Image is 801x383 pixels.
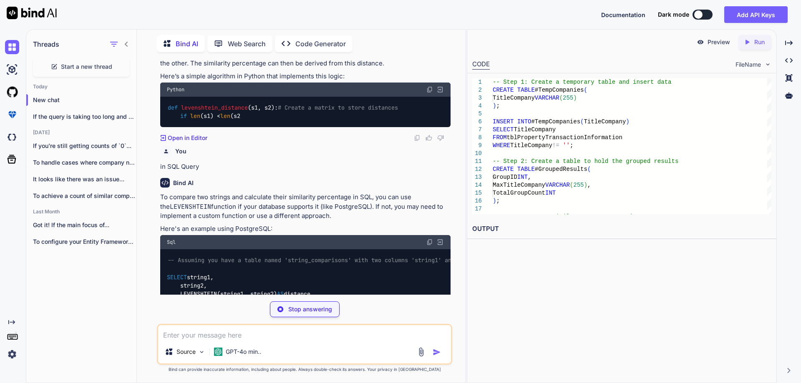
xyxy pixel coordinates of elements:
[531,118,580,125] span: #TempCompanies
[33,39,59,49] h1: Threads
[472,110,482,118] div: 5
[493,134,507,141] span: FROM
[26,208,136,215] h2: Last Month
[552,142,559,149] span: !=
[167,239,176,245] span: Sql
[33,113,136,121] p: If the query is taking too long and pote...
[278,104,398,111] span: # Create a matrix to store distances
[251,104,271,111] span: s1, s2
[7,7,57,19] img: Bind AI
[472,86,482,94] div: 2
[472,205,482,213] div: 17
[517,174,527,180] span: INT
[493,126,514,133] span: SELECT
[472,181,482,189] div: 14
[472,150,482,158] div: 10
[584,87,587,93] span: (
[626,118,629,125] span: )
[493,95,535,101] span: TitleCompany
[736,60,761,69] span: FileName
[472,102,482,110] div: 4
[5,347,19,361] img: settings
[496,198,499,204] span: ;
[26,83,136,90] h2: Today
[220,112,230,120] span: len
[160,224,451,234] p: Here's an example using PostgreSQL:
[173,179,194,187] h6: Bind AI
[467,219,776,239] h2: OUTPUT
[545,182,570,188] span: VARCHAR
[472,118,482,126] div: 6
[517,118,531,125] span: INTO
[493,198,496,204] span: )
[167,103,398,120] code: ( ): (s1) < (s2
[587,182,591,188] span: ,
[493,166,514,173] span: CREATE
[168,256,488,264] span: -- Assuming you have a table named 'string_comparisons' with two columns 'string1' and 'string2'
[33,175,136,183] p: It looks like there was an issue...
[170,203,211,211] code: LEVENSHTEIN
[33,221,136,229] p: Got it! If the main focus of...
[5,63,19,77] img: ai-studio
[472,197,482,205] div: 16
[61,63,112,71] span: Start a new thread
[167,273,187,281] span: SELECT
[569,182,573,188] span: (
[180,112,187,120] span: if
[472,94,482,102] div: 3
[472,165,482,173] div: 12
[534,87,584,93] span: #TempCompanies
[587,166,591,173] span: (
[724,6,788,23] button: Add API Keys
[754,38,765,46] p: Run
[472,158,482,165] div: 11
[168,134,207,142] p: Open in Editor
[584,182,587,188] span: )
[33,238,136,246] p: To configure your Entity Framework Core application...
[517,87,534,93] span: TABLE
[176,39,198,49] p: Bind AI
[493,118,514,125] span: INSERT
[426,135,432,141] img: like
[493,87,514,93] span: CREATE
[472,189,482,197] div: 15
[493,174,517,180] span: GroupID
[437,135,444,141] img: dislike
[472,142,482,150] div: 9
[697,38,704,46] img: preview
[514,126,556,133] span: TitleCompany
[668,158,678,165] span: lts
[160,72,451,81] p: Here’s a simple algorithm in Python that implements this logic:
[658,10,689,19] span: Dark mode
[33,192,136,200] p: To achieve a count of similar company...
[167,256,638,315] code: string1, string2, LEVENSHTEIN(string1, string2) distance, GREATEST(LENGTH(string1), LENGTH(string...
[545,190,556,196] span: INT
[496,103,499,109] span: ;
[559,95,562,101] span: (
[168,104,178,111] span: def
[436,86,444,93] img: Open in Browser
[708,38,730,46] p: Preview
[176,348,196,356] p: Source
[226,348,261,356] p: GPT-4o min..
[26,129,136,136] h2: [DATE]
[493,79,668,85] span: -- Step 1: Create a temporary table and insert dat
[472,134,482,142] div: 8
[426,86,433,93] img: copy
[33,158,136,167] p: To handle cases where company names have...
[157,366,452,373] p: Bind can provide inaccurate information, including about people. Always double-check its answers....
[160,162,451,172] p: in SQL Query
[573,182,584,188] span: 255
[5,130,19,144] img: darkCloudIdeIcon
[528,174,531,180] span: ,
[295,39,346,49] p: Code Generator
[33,96,136,104] p: New chat
[181,104,248,111] span: levenshtein_distance
[493,190,545,196] span: TotalGroupCount
[764,61,771,68] img: chevron down
[517,166,534,173] span: TABLE
[472,213,482,221] div: 18
[160,193,451,221] p: To compare two strings and calculate their similarity percentage in SQL, you can use the function...
[573,95,577,101] span: )
[426,239,433,245] img: copy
